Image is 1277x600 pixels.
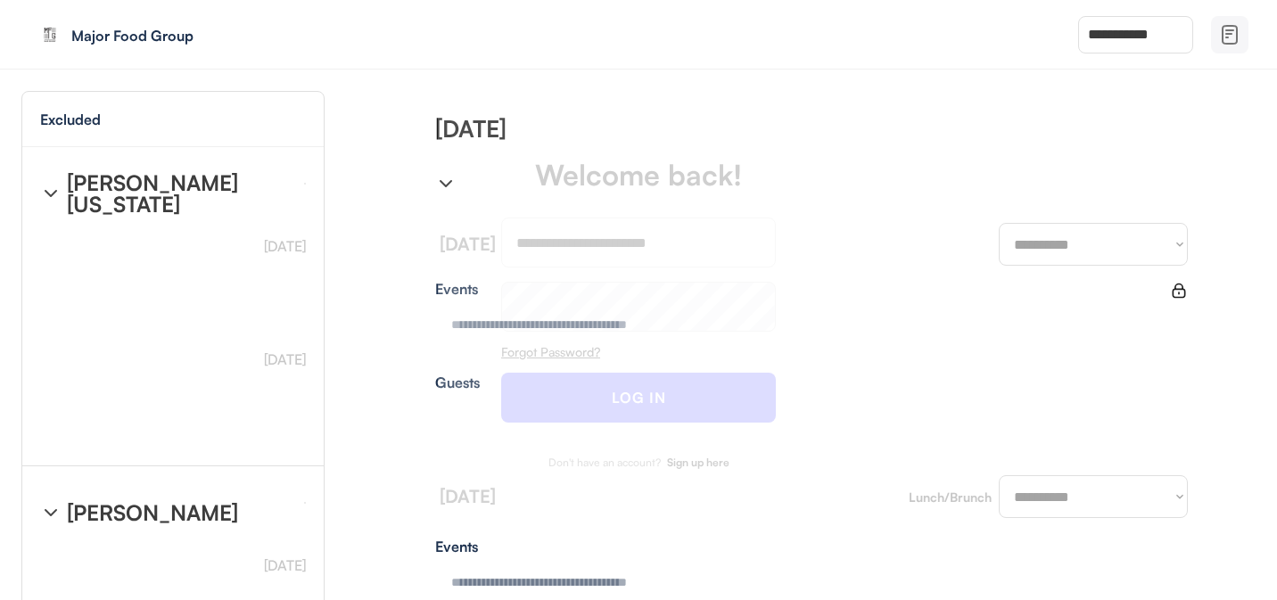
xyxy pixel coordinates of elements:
[535,160,742,189] div: Welcome back!
[667,456,729,469] strong: Sign up here
[501,373,776,423] button: LOG IN
[608,119,670,132] img: yH5BAEAAAAALAAAAAABAAEAAAIBRAA7
[501,344,600,359] u: Forgot Password?
[548,457,661,468] div: Don't have an account?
